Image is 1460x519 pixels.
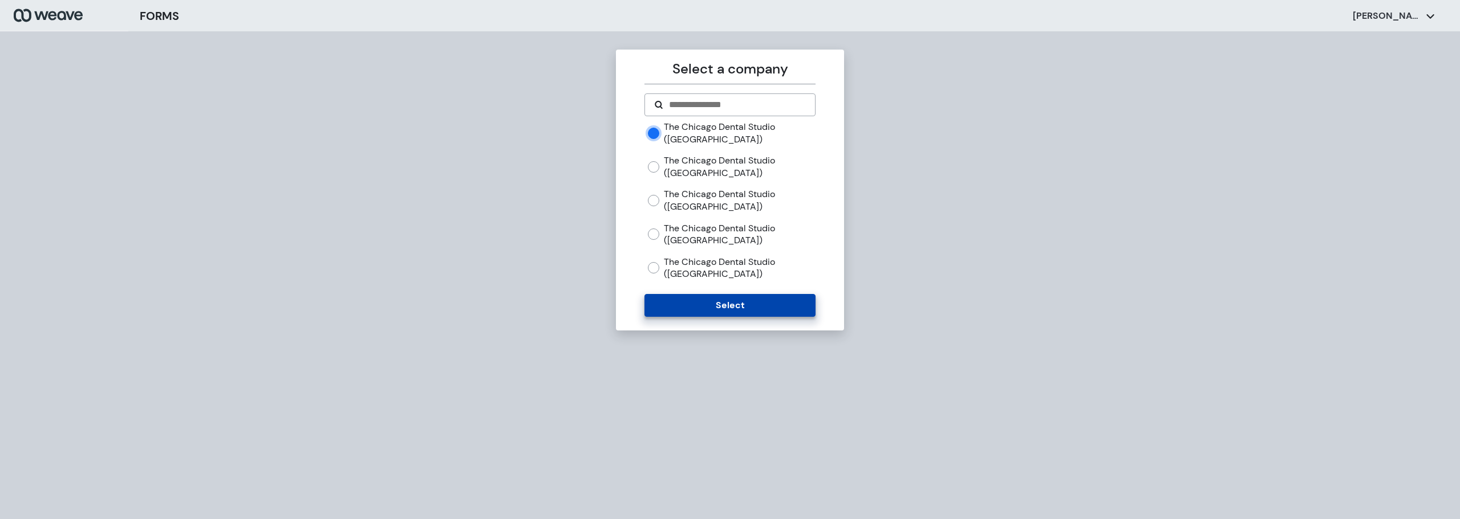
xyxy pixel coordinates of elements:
[664,222,815,247] label: The Chicago Dental Studio ([GEOGRAPHIC_DATA])
[644,59,815,79] p: Select a company
[664,188,815,212] label: The Chicago Dental Studio ([GEOGRAPHIC_DATA])
[644,294,815,317] button: Select
[1353,10,1421,22] p: [PERSON_NAME]
[664,154,815,179] label: The Chicago Dental Studio ([GEOGRAPHIC_DATA])
[668,98,805,112] input: Search
[664,121,815,145] label: The Chicago Dental Studio ([GEOGRAPHIC_DATA])
[664,256,815,280] label: The Chicago Dental Studio ([GEOGRAPHIC_DATA])
[140,7,179,24] h3: FORMS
